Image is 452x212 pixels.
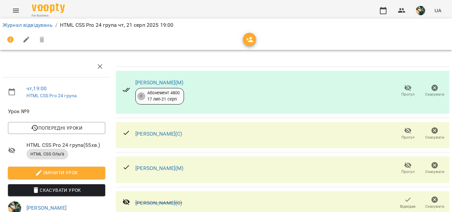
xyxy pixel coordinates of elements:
span: Відвідав [400,204,416,209]
button: Скасувати [421,124,448,143]
span: Урок №9 [8,107,105,115]
button: Menu [8,3,24,19]
span: For Business [32,14,65,18]
span: Змінити урок [13,169,100,177]
a: [PERSON_NAME](М) [135,79,183,86]
span: HTML CSS Pro 24 група ( 55 хв. ) [26,141,105,149]
span: Скасувати Урок [13,186,100,194]
button: Скасувати [421,159,448,178]
a: HTML CSS Pro 24 група [26,93,76,98]
span: Прогул [401,135,415,140]
button: Попередні уроки [8,122,105,134]
button: UA [432,4,444,17]
a: [PERSON_NAME](М) [135,165,183,171]
button: Скасувати Урок [8,184,105,196]
span: Скасувати [425,135,444,140]
a: чт , 19:00 [26,85,47,92]
span: Прогул [401,92,415,97]
a: [PERSON_NAME](С) [135,200,182,206]
button: Змінити урок [8,167,105,179]
span: Прогул [401,169,415,175]
p: HTML CSS Pro 24 група чт, 21 серп 2025 19:00 [60,21,174,29]
div: Абонемент 4800 17 лип - 21 серп [147,90,180,102]
button: Прогул [394,159,421,178]
a: [PERSON_NAME] [26,205,67,211]
span: HTML CSS Ольга [26,151,68,157]
span: UA [434,7,441,14]
button: Скасувати [421,82,448,100]
a: Журнал відвідувань [3,22,53,28]
nav: breadcrumb [3,21,449,29]
img: f2c70d977d5f3d854725443aa1abbf76.jpg [416,6,425,15]
span: Скасувати [425,204,444,209]
a: [PERSON_NAME](С) [135,131,182,137]
span: Скасувати [425,169,444,175]
button: Прогул [394,82,421,100]
img: Voopty Logo [32,3,65,13]
span: Попередні уроки [13,124,100,132]
li: / [55,21,57,29]
div: 8 [137,92,145,100]
button: Прогул [394,124,421,143]
span: Скасувати [425,92,444,97]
